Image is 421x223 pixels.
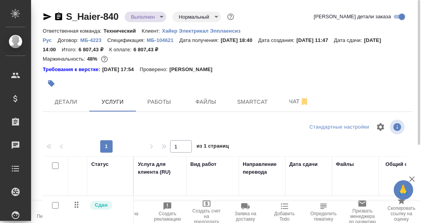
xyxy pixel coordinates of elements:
p: К оплате: [109,47,134,52]
span: из 1 страниц [197,141,229,153]
button: Заявка на доставку [226,201,265,223]
p: 1 файл [336,200,375,208]
p: Сдан [95,201,108,209]
a: МБ-104621 [147,37,179,43]
p: 48% [87,56,99,62]
span: Создать рекламацию [153,211,182,222]
p: [DATE] 17:54 [102,66,140,73]
button: Создать рекламацию [148,201,187,223]
svg: Отписаться [300,97,309,106]
p: [DATE] 11:47 [296,37,334,43]
button: Создать счет на предоплату [187,201,226,223]
p: Проверено: [140,66,170,73]
button: 🙏 [394,180,413,200]
span: Определить тематику [309,211,338,222]
span: Посмотреть информацию [390,120,406,134]
button: Добавить тэг [43,75,60,92]
button: Призвать менеджера по развитию [343,201,382,223]
span: Добавить Todo [270,211,299,222]
p: Ответственная команда: [43,28,104,34]
button: Определить тематику [304,201,343,223]
div: Выполнен [125,12,166,22]
span: Настроить таблицу [371,118,390,136]
p: 6 807,43 ₽ [78,47,109,52]
p: 6 807,43 ₽ [134,47,164,52]
div: split button [308,121,371,133]
p: Дата сдачи: [334,37,364,43]
div: Выполнен [172,12,221,22]
span: Файлы [187,97,224,107]
p: Спецификация: [107,37,146,43]
button: Нормальный [176,14,211,20]
p: Дата создания: [258,37,296,43]
span: Детали [47,97,85,107]
a: Требования к верстке: [43,66,102,73]
p: Технический [104,28,142,34]
button: Скопировать ссылку на оценку заказа [382,201,421,223]
div: Нажми, чтобы открыть папку с инструкцией [43,66,102,73]
div: Услуга для клиента (RU) [138,160,183,176]
span: [PERSON_NAME] детали заказа [314,13,391,21]
span: Smartcat [234,97,271,107]
p: Клиент: [142,28,162,34]
button: Выполнен [129,14,157,20]
span: Пересчитать [37,214,64,219]
div: Файлы [336,160,354,168]
button: Скопировать ссылку для ЯМессенджера [43,12,52,21]
p: Англ → Рус [243,200,282,208]
p: Стандартный перевод с Англи... [138,200,183,216]
span: Чат [280,97,318,106]
span: Заявка на доставку [231,211,260,222]
p: Дата получения: [179,37,221,43]
button: Добавить Todo [265,201,304,223]
p: Маржинальность: [43,56,87,62]
p: [PERSON_NAME] [169,66,218,73]
span: 🙏 [397,182,410,198]
div: Направление перевода [243,160,282,176]
a: S_Haier-840 [66,11,118,22]
div: Вид работ [190,160,217,168]
p: 30.09, [289,201,304,207]
p: Договор: [57,37,80,43]
p: 14:00 [304,201,317,207]
a: МБ-4223 [80,37,107,43]
button: Доп статусы указывают на важность/срочность заказа [226,12,236,22]
p: Итого: [62,47,78,52]
div: Дата сдачи [289,160,318,168]
button: Скопировать ссылку [54,12,63,21]
div: Статус [91,160,109,168]
p: [DATE] 18:40 [221,37,258,43]
button: 2950.76 RUB; [99,54,110,64]
p: Перевод Стандарт [190,200,235,216]
span: Услуги [94,97,131,107]
span: Работы [141,97,178,107]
